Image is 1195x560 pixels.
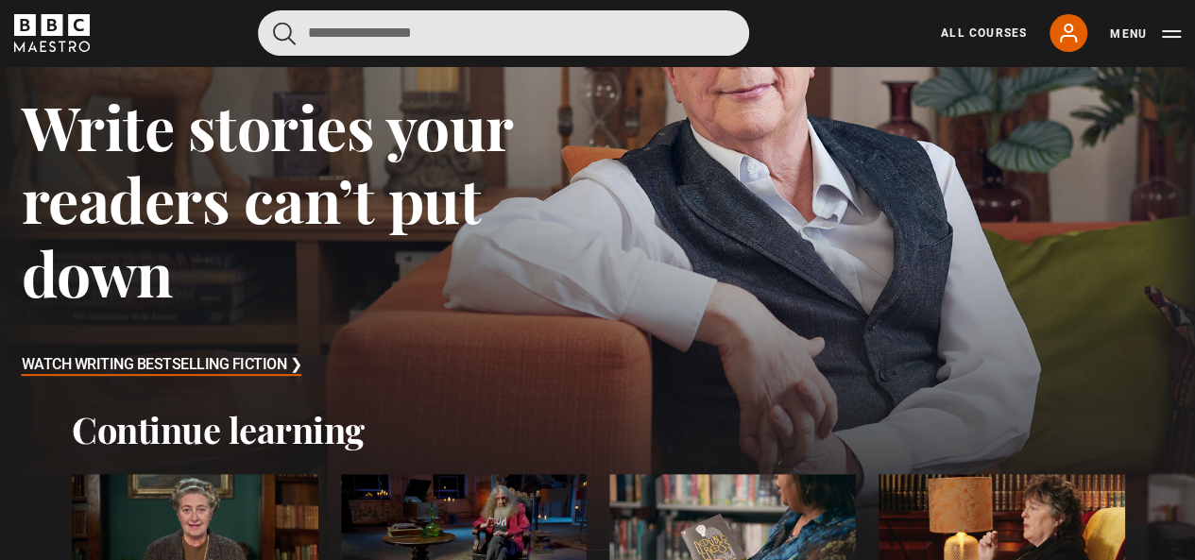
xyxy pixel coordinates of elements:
[258,10,749,56] input: Search
[1110,25,1181,43] button: Toggle navigation
[273,22,296,45] button: Submit the search query
[22,90,598,309] h3: Write stories your readers can’t put down
[72,408,1123,451] h2: Continue learning
[14,14,90,52] svg: BBC Maestro
[22,351,302,380] h3: Watch Writing Bestselling Fiction ❯
[941,25,1027,42] a: All Courses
